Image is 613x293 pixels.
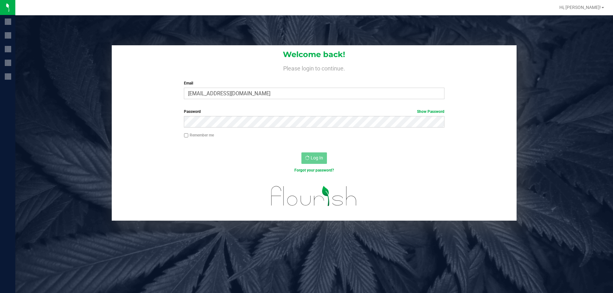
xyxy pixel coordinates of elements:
[294,168,334,172] a: Forgot your password?
[311,155,323,160] span: Log In
[112,50,517,59] h1: Welcome back!
[559,5,601,10] span: Hi, [PERSON_NAME]!
[112,64,517,71] h4: Please login to continue.
[184,109,201,114] span: Password
[184,133,188,138] input: Remember me
[301,152,327,164] button: Log In
[184,132,214,138] label: Remember me
[417,109,444,114] a: Show Password
[263,180,365,212] img: flourish_logo.svg
[184,80,444,86] label: Email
